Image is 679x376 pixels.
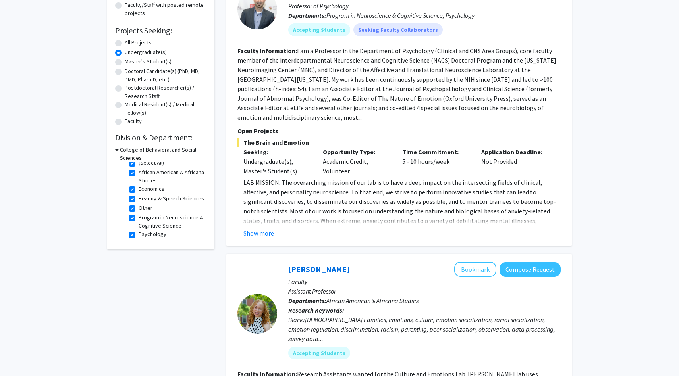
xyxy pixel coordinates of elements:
b: Departments: [288,12,326,19]
label: African American & Africana Studies [139,168,204,185]
button: Show more [243,228,274,238]
b: Research Keywords: [288,306,344,314]
button: Add Angel Dunbar to Bookmarks [454,262,496,277]
span: The Brain and Emotion [237,138,561,147]
span: Program in Neuroscience & Cognitive Science, Psychology [326,12,475,19]
p: Professor of Psychology [288,1,561,11]
p: Application Deadline: [481,147,549,157]
label: Psychology [139,230,166,238]
div: Academic Credit, Volunteer [317,147,396,176]
p: Time Commitment: [402,147,470,157]
div: 5 - 10 hours/week [396,147,476,176]
h3: College of Behavioral and Social Sciences [120,146,206,162]
mat-chip: Accepting Students [288,347,350,359]
label: Postdoctoral Researcher(s) / Research Staff [125,84,206,100]
label: All Projects [125,38,152,47]
div: Black/[DEMOGRAPHIC_DATA] Families, emotions, culture, emotion socialization, racial socialization... [288,315,561,343]
h2: Projects Seeking: [115,26,206,35]
h2: Division & Department: [115,133,206,142]
fg-read-more: I am a Professor in the Department of Psychology (Clinical and CNS Area Groups), core faculty mem... [237,47,556,121]
b: Departments: [288,297,326,305]
label: Economics [139,185,164,193]
p: Opportunity Type: [323,147,390,157]
label: Undergraduate(s) [125,48,167,56]
p: Seeking: [243,147,311,157]
label: Master's Student(s) [125,58,172,66]
p: LAB MISSION. The overarching mission of our lab is to have a deep impact on the intersecting fiel... [243,178,561,330]
p: Faculty [288,277,561,286]
label: Doctoral Candidate(s) (PhD, MD, DMD, PharmD, etc.) [125,67,206,84]
p: Assistant Professor [288,286,561,296]
label: Program in Neuroscience & Cognitive Science [139,213,204,230]
label: Faculty/Staff with posted remote projects [125,1,206,17]
b: Faculty Information: [237,47,297,55]
button: Compose Request to Angel Dunbar [500,262,561,277]
label: Hearing & Speech Sciences [139,194,204,203]
label: Other [139,204,152,212]
p: Open Projects [237,126,561,136]
div: Not Provided [475,147,555,176]
a: [PERSON_NAME] [288,264,349,274]
label: Faculty [125,117,142,125]
div: Undergraduate(s), Master's Student(s) [243,157,311,176]
mat-chip: Seeking Faculty Collaborators [353,23,443,36]
iframe: Chat [6,340,34,370]
label: Medical Resident(s) / Medical Fellow(s) [125,100,206,117]
span: African American & Africana Studies [326,297,419,305]
label: (Select All) [139,159,164,167]
mat-chip: Accepting Students [288,23,350,36]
